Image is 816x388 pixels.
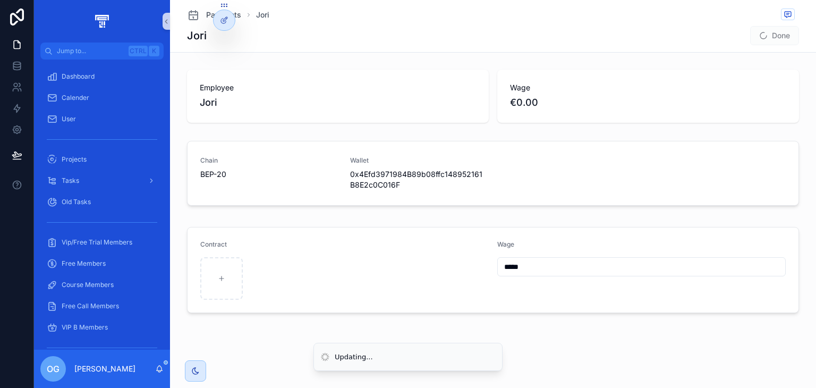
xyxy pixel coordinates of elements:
[93,13,110,30] img: App logo
[40,88,164,107] a: Calender
[47,362,59,375] span: OG
[350,169,487,190] span: 0x4Efd3971984B89b08ffc148952161B8E2c0C016F
[40,254,164,273] a: Free Members
[62,115,76,123] span: User
[40,150,164,169] a: Projects
[34,60,170,350] div: scrollable content
[57,47,124,55] span: Jump to...
[40,171,164,190] a: Tasks
[62,323,108,332] span: VIP B Members
[200,240,227,248] span: Contract
[40,297,164,316] a: Free Call Members
[40,192,164,212] a: Old Tasks
[129,46,148,56] span: Ctrl
[62,238,132,247] span: Vip/Free Trial Members
[335,352,373,362] div: Updating...
[74,364,135,374] p: [PERSON_NAME]
[62,72,95,81] span: Dashboard
[200,156,337,165] span: Chain
[62,94,89,102] span: Calender
[40,318,164,337] a: VIP B Members
[256,10,269,20] a: Jori
[40,275,164,294] a: Course Members
[206,10,241,20] span: Payments
[40,67,164,86] a: Dashboard
[40,43,164,60] button: Jump to...CtrlK
[510,82,786,93] span: Wage
[62,281,114,289] span: Course Members
[62,176,79,185] span: Tasks
[40,109,164,129] a: User
[350,156,487,165] span: Wallet
[62,198,91,206] span: Old Tasks
[40,233,164,252] a: Vip/Free Trial Members
[510,95,786,110] span: €0.00
[150,47,158,55] span: K
[200,95,476,110] span: Jori
[200,169,337,180] span: BEP-20
[62,302,119,310] span: Free Call Members
[497,240,514,248] span: Wage
[187,28,207,43] h1: Jori
[62,155,87,164] span: Projects
[62,259,106,268] span: Free Members
[187,9,241,21] a: Payments
[200,82,476,93] span: Employee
